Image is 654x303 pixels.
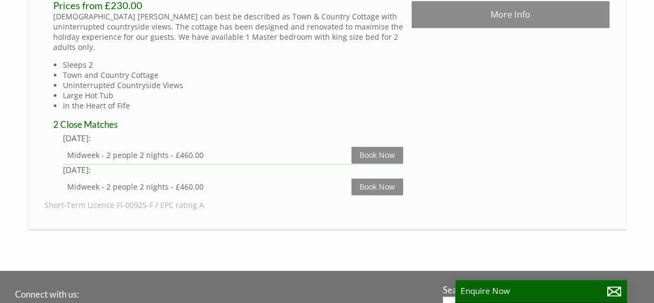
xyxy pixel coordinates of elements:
[45,196,609,210] div: Short-Term Licence FI-00925-F / EPC rating A
[63,60,403,70] li: Sleeps 2
[412,1,609,28] a: More Info
[67,150,351,160] div: Midweek - 2 people 2 nights - £460.00
[67,182,351,192] div: Midweek - 2 people 2 nights - £460.00
[63,80,403,90] li: Uninterrupted Countryside Views
[351,147,403,163] a: Book Now
[461,285,622,297] p: Enquire Now
[63,164,403,176] div: [DATE]
[443,285,626,295] h3: Search:
[351,178,403,195] a: Book Now
[63,100,403,111] li: In the Heart of Fife
[53,119,403,133] h4: 2 Close Matches
[63,90,403,100] li: Large Hot Tub
[15,289,430,299] h3: Connect with us:
[63,70,403,80] li: Town and Country Cottage
[53,11,403,52] p: [DEMOGRAPHIC_DATA] [PERSON_NAME] can best be described as Town & Country Cottage with uninterrupt...
[63,133,403,144] div: [DATE]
